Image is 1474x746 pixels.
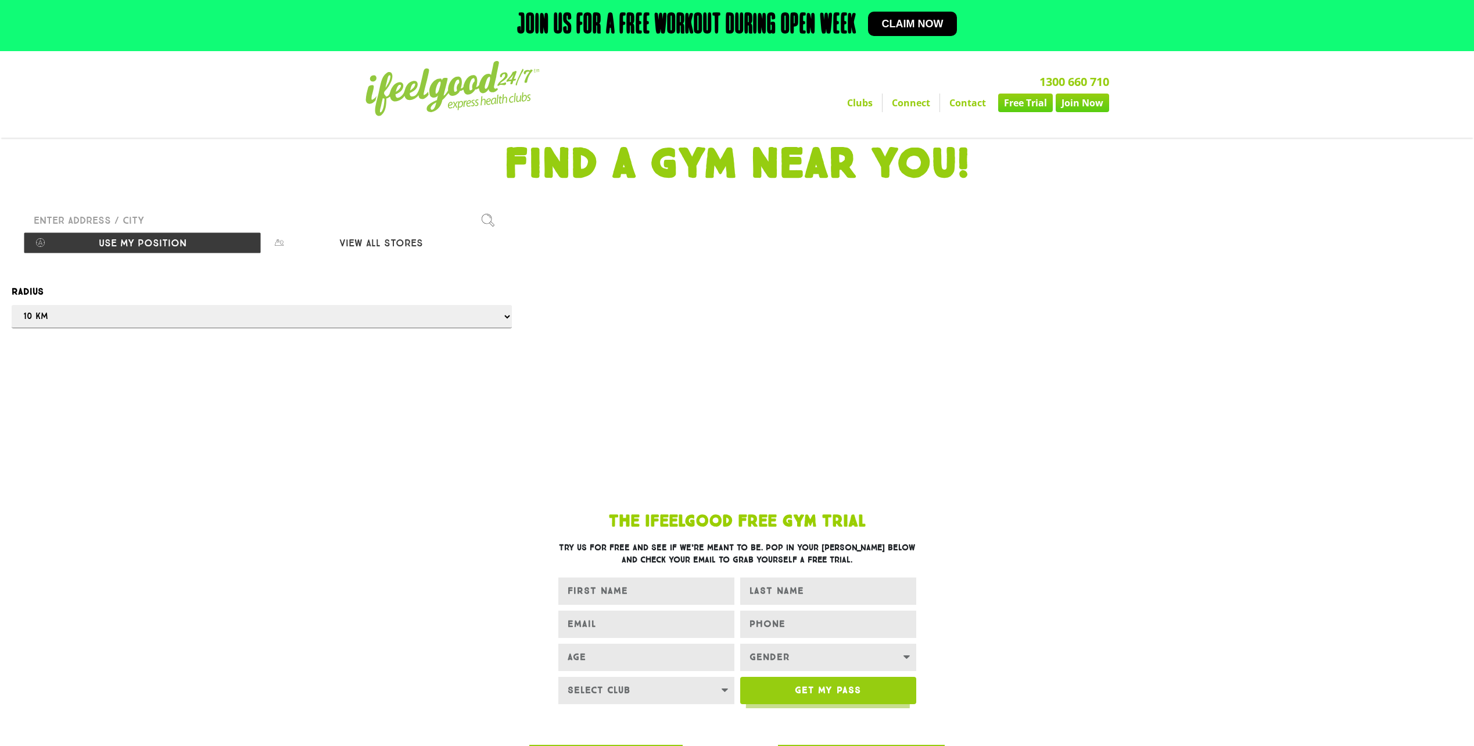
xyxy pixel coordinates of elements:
[740,611,916,638] input: Only numbers and phone characters (#, -, *, etc) are accepted.
[6,144,1468,185] h1: FIND A GYM NEAR YOU!
[558,541,916,566] h3: Try us for free and see if we’re meant to be. Pop in your [PERSON_NAME] below and check your emai...
[998,94,1053,112] a: Free Trial
[23,232,261,254] button: Use my position
[838,94,882,112] a: Clubs
[261,232,500,254] button: View all stores
[795,686,861,695] span: Get My Pass
[940,94,995,112] a: Contact
[740,578,916,605] input: LAST NAME
[517,12,856,40] h2: Join us for a free workout during open week
[482,514,993,530] h1: The IfeelGood Free Gym Trial
[1056,94,1109,112] a: Join Now
[482,214,494,227] img: search.svg
[630,94,1109,112] nav: Menu
[558,644,734,671] input: Age
[883,94,939,112] a: Connect
[740,677,916,704] button: Get My Pass
[12,284,512,299] label: Radius
[868,12,957,36] a: Claim now
[558,578,916,710] form: New Form
[1039,74,1109,89] a: 1300 660 710
[558,611,734,638] input: EMAIL
[558,578,734,605] input: FIRST NAME
[882,19,944,29] span: Claim now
